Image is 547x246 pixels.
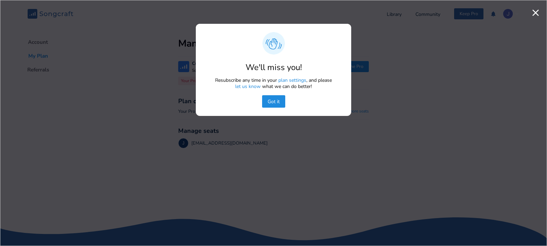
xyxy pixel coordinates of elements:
button: Got it [262,95,285,108]
h3: We'll miss you! [246,63,302,72]
div: Resubscribe any time in your , and please what we can do better! [212,77,335,90]
button: let us know [235,84,261,90]
a: plan settings [278,77,306,85]
img: image [262,32,285,55]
